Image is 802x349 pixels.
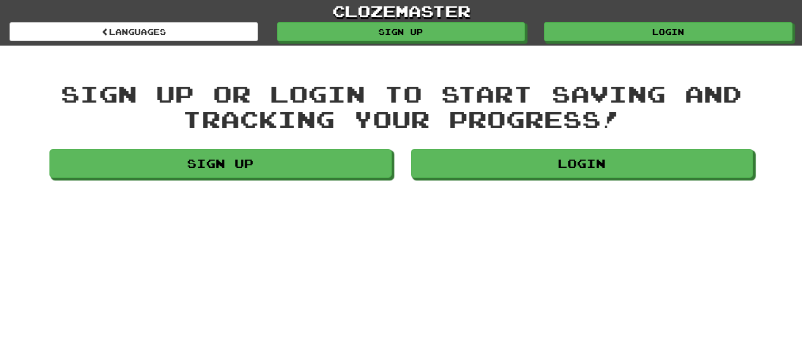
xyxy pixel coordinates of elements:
[49,81,753,131] div: Sign up or login to start saving and tracking your progress!
[49,149,392,178] a: Sign up
[544,22,792,41] a: Login
[10,22,258,41] a: Languages
[277,22,526,41] a: Sign up
[411,149,753,178] a: Login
